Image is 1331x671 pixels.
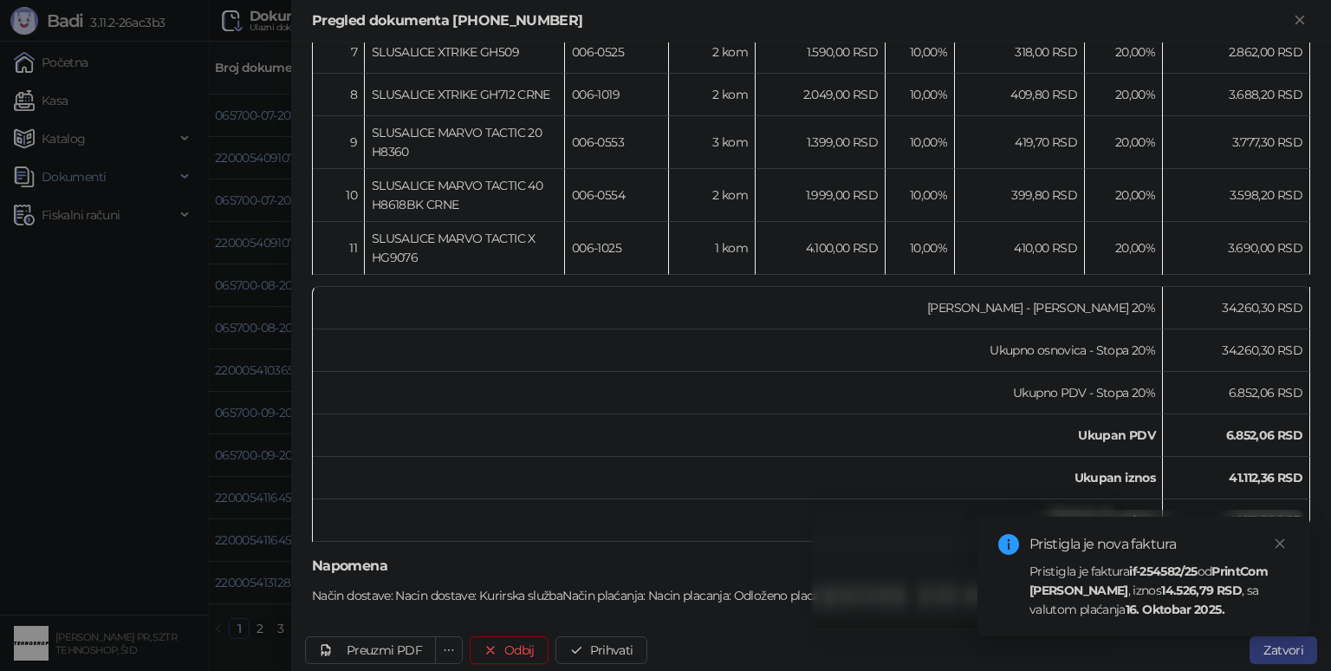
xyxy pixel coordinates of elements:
[1115,240,1155,256] span: 20,00 %
[756,74,886,116] td: 2.049,00 RSD
[1270,534,1289,553] a: Close
[372,176,557,214] div: SLUSALICE MARVO TACTIC 40 H8618BK CRNE
[1115,134,1155,150] span: 20,00 %
[669,169,756,222] td: 2 kom
[1078,427,1155,443] strong: Ukupan PDV
[313,287,1163,329] td: [PERSON_NAME] - [PERSON_NAME] 20%
[1163,287,1310,329] td: 34.260,30 RSD
[1226,427,1302,443] strong: 6.852,06 RSD
[1163,329,1310,372] td: 34.260,30 RSD
[347,642,422,658] div: Preuzmi PDF
[955,169,1085,222] td: 399,80 RSD
[1274,537,1286,550] span: close
[1163,74,1310,116] td: 3.688,20 RSD
[955,74,1085,116] td: 409,80 RSD
[1163,169,1310,222] td: 3.598,20 RSD
[313,74,365,116] td: 8
[565,31,669,74] td: 006-0525
[310,588,1008,603] div: Način dostave: Nacin dostave: Kurirska službaNačin plaćanja: Nacin placanja: Odloženo placanjeNAP...
[886,169,955,222] td: 10,00%
[886,74,955,116] td: 10,00%
[313,372,1163,414] td: Ukupno PDV - Stopa 20%
[312,10,1289,31] div: Pregled dokumenta [PHONE_NUMBER]
[565,222,669,275] td: 006-1025
[1229,470,1302,485] strong: 41.112,36 RSD
[313,222,365,275] td: 11
[313,116,365,169] td: 9
[886,31,955,74] td: 10,00%
[372,123,557,161] div: SLUSALICE MARVO TACTIC 20 H8360
[313,329,1163,372] td: Ukupno osnovica - Stopa 20%
[756,222,886,275] td: 4.100,00 RSD
[669,222,756,275] td: 1 kom
[1126,602,1224,617] strong: 16. Oktobar 2025.
[470,636,549,664] button: Odbij
[669,31,756,74] td: 2 kom
[1161,583,1242,598] strong: 14.526,79 RSD
[372,85,557,104] div: SLUSALICE XTRIKE GH712 CRNE
[305,636,436,664] a: Preuzmi PDF
[955,31,1085,74] td: 318,00 RSD
[565,116,669,169] td: 006-0553
[886,116,955,169] td: 10,00%
[312,556,1310,577] h5: Napomena
[1029,534,1289,555] div: Pristigla je nova faktura
[1115,44,1155,60] span: 20,00 %
[443,644,455,656] span: ellipsis
[1075,470,1155,485] strong: Ukupan iznos
[1129,564,1197,579] strong: if-254582/25
[669,116,756,169] td: 3 kom
[756,31,886,74] td: 1.590,00 RSD
[756,169,886,222] td: 1.999,00 RSD
[1163,372,1310,414] td: 6.852,06 RSD
[1163,222,1310,275] td: 3.690,00 RSD
[372,229,557,267] div: SLUSALICE MARVO TACTIC X HG9076
[1115,187,1155,203] span: 20,00 %
[565,169,669,222] td: 006-0554
[998,534,1019,555] span: info-circle
[313,31,365,74] td: 7
[313,169,365,222] td: 10
[886,222,955,275] td: 10,00%
[955,116,1085,169] td: 419,70 RSD
[372,42,557,62] div: SLUSALICE XTRIKE GH509
[1029,562,1289,619] div: Pristigla je faktura od , iznos , sa valutom plaćanja
[565,74,669,116] td: 006-1019
[1115,87,1155,102] span: 20,00 %
[955,222,1085,275] td: 410,00 RSD
[1250,636,1317,664] button: Zatvori
[1163,31,1310,74] td: 2.862,00 RSD
[1163,116,1310,169] td: 3.777,30 RSD
[669,74,756,116] td: 2 kom
[555,636,647,664] button: Prihvati
[756,116,886,169] td: 1.399,00 RSD
[1289,10,1310,31] button: Zatvori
